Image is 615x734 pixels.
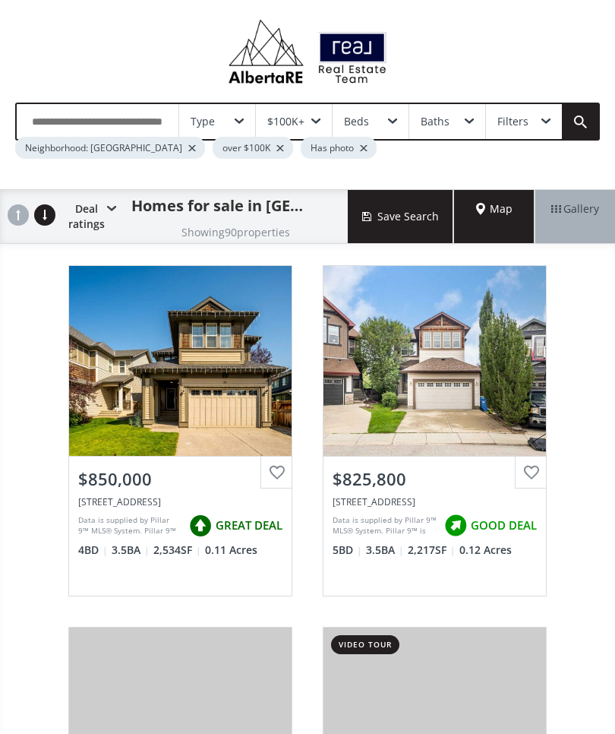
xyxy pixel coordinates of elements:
[476,201,512,217] span: Map
[333,543,362,558] span: 5 BD
[551,201,599,217] span: Gallery
[185,511,216,541] img: rating icon
[344,116,369,127] div: Beds
[459,543,512,558] span: 0.12 Acres
[78,514,181,537] div: Data is supplied by Pillar 9™ MLS® System. Pillar 9™ is the owner of the copyright in its MLS® Sy...
[454,190,535,243] div: Map
[53,250,307,612] a: $850,000[STREET_ADDRESS]Data is supplied by Pillar 9™ MLS® System. Pillar 9™ is the owner of the ...
[333,495,537,508] div: 47 Auburn Bay Place SE, Calgary, AB T3M 0A4
[497,116,528,127] div: Filters
[78,495,282,508] div: 84 Auburn Shores Manor SE, Calgary, AB T3M 0Y4
[267,116,304,127] div: $100K+
[471,517,537,533] span: GOOD DEAL
[408,543,456,558] span: 2,217 SF
[112,543,150,558] span: 3.5 BA
[131,195,310,217] h1: Homes for sale in [GEOGRAPHIC_DATA]
[301,137,377,159] div: Has photo
[535,190,615,243] div: Gallery
[307,250,562,612] a: $825,800[STREET_ADDRESS]Data is supplied by Pillar 9™ MLS® System. Pillar 9™ is the owner of the ...
[205,543,257,558] span: 0.11 Acres
[440,511,471,541] img: rating icon
[78,543,108,558] span: 4 BD
[221,15,394,87] img: Logo
[181,226,290,238] h2: Showing 90 properties
[366,543,404,558] span: 3.5 BA
[216,517,282,533] span: GREAT DEAL
[191,116,215,127] div: Type
[61,190,116,243] div: Deal ratings
[78,467,282,491] div: $850,000
[348,190,454,243] button: Save Search
[213,137,293,159] div: over $100K
[333,514,437,537] div: Data is supplied by Pillar 9™ MLS® System. Pillar 9™ is the owner of the copyright in its MLS® Sy...
[333,467,537,491] div: $825,800
[153,543,201,558] span: 2,534 SF
[15,137,205,159] div: Neighborhood: [GEOGRAPHIC_DATA]
[421,116,449,127] div: Baths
